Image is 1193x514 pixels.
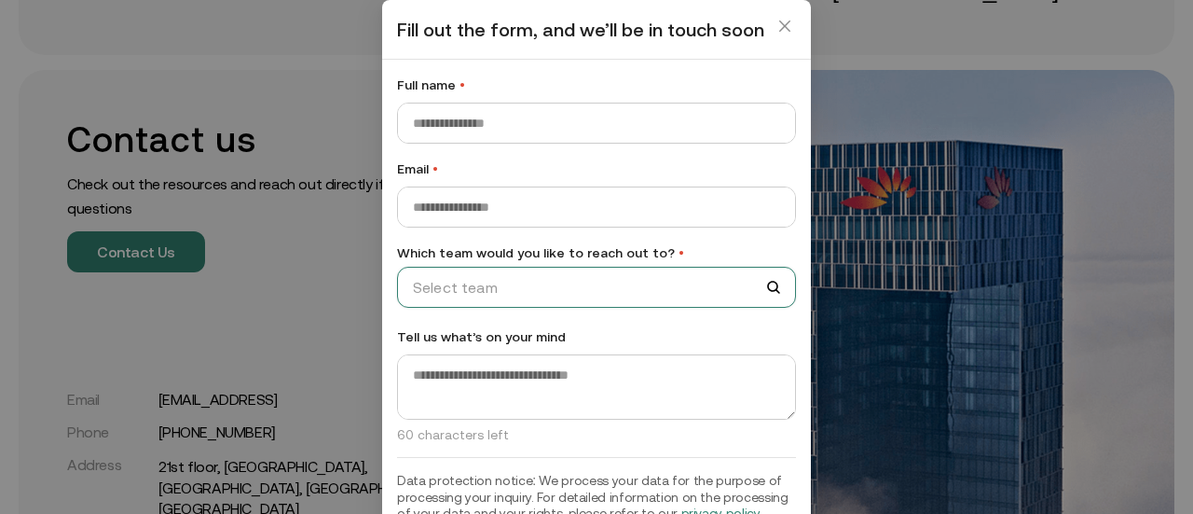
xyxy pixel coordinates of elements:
label: Which team would you like to reach out to? [397,243,796,263]
label: Tell us what’s on your mind [397,326,796,347]
span: close [777,19,792,34]
span: • [679,245,684,260]
span: • [432,161,438,176]
p: 60 characters left [397,427,796,442]
label: Email [397,159,796,179]
span: • [459,77,465,92]
button: Close [770,11,800,41]
label: Full name [397,75,796,95]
